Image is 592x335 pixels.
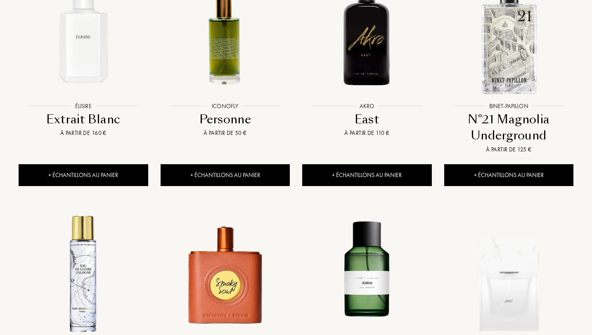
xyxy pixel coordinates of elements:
div: À partir de 50 € [164,129,287,137]
div: N°21 Magnolia Underground [448,111,571,144]
div: + Échantillons au panier [161,164,290,186]
div: À partir de 110 € [305,129,429,137]
div: À partir de 125 € [448,145,571,154]
div: + Échantillons au panier [302,164,432,186]
div: + Échantillons au panier [444,164,574,186]
div: À partir de 160 € [22,129,145,137]
div: + Échantillons au panier [19,164,148,186]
